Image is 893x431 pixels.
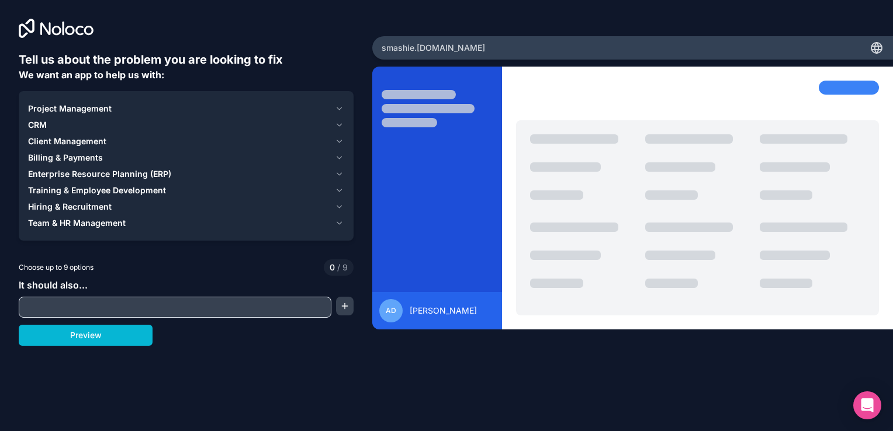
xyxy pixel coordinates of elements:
[19,325,153,346] button: Preview
[28,217,126,229] span: Team & HR Management
[28,182,344,199] button: Training & Employee Development
[19,279,88,291] span: It should also...
[28,168,171,180] span: Enterprise Resource Planning (ERP)
[28,150,344,166] button: Billing & Payments
[410,305,477,317] span: [PERSON_NAME]
[28,133,344,150] button: Client Management
[28,201,112,213] span: Hiring & Recruitment
[28,199,344,215] button: Hiring & Recruitment
[337,262,340,272] span: /
[28,119,47,131] span: CRM
[19,69,164,81] span: We want an app to help us with:
[335,262,348,273] span: 9
[330,262,335,273] span: 0
[28,166,344,182] button: Enterprise Resource Planning (ERP)
[28,100,344,117] button: Project Management
[28,103,112,114] span: Project Management
[382,42,485,54] span: smashie .[DOMAIN_NAME]
[28,215,344,231] button: Team & HR Management
[28,117,344,133] button: CRM
[28,185,166,196] span: Training & Employee Development
[19,262,94,273] span: Choose up to 9 options
[28,135,106,147] span: Client Management
[853,391,881,419] div: Open Intercom Messenger
[28,152,103,164] span: Billing & Payments
[386,306,396,315] span: AD
[19,51,354,68] h6: Tell us about the problem you are looking to fix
